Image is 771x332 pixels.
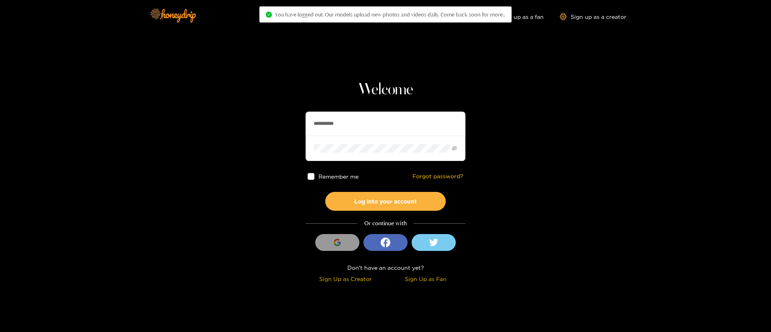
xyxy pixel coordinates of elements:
div: Or continue with [306,219,465,228]
h1: Welcome [306,80,465,100]
span: eye-invisible [452,146,457,151]
div: Sign Up as Creator [308,274,383,283]
a: Forgot password? [412,173,463,180]
a: Sign up as a creator [560,13,626,20]
span: check-circle [266,12,272,18]
span: Remember me [318,173,359,179]
a: Sign up as a fan [489,13,544,20]
button: Log into your account [325,192,446,211]
div: Don't have an account yet? [306,263,465,272]
div: Sign Up as Fan [388,274,463,283]
span: You have logged out. Our models upload new photos and videos daily. Come back soon for more.. [275,11,505,18]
